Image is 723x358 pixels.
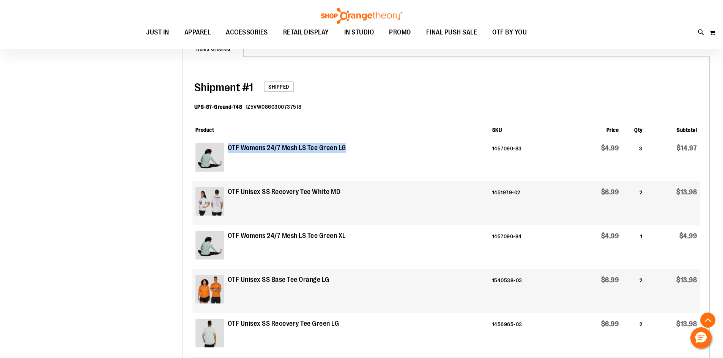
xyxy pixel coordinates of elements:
[218,24,276,41] a: ACCESSORIES
[601,232,619,240] span: $4.99
[601,188,619,196] span: $6.99
[195,275,224,303] img: Product image for Unisex Short Sleeve Base Tee
[195,319,224,347] img: Unisex Short Sleeve Recovery Tee
[276,24,337,41] a: RETAIL DISPLAY
[320,8,403,24] img: Shop Orangetheory
[389,24,411,41] span: PROMO
[690,327,712,349] button: Hello, have a question? Let’s chat.
[489,313,568,357] td: 1456965-03
[646,120,700,137] th: Subtotal
[426,24,477,41] span: FINAL PUSH SALE
[283,24,329,41] span: RETAIL DISPLAY
[195,231,224,260] img: 24/7 Mesh Long Sleeve Tee
[489,225,568,269] td: 1457090-84
[228,231,346,241] strong: OTF Womens 24/7 Mesh LS Tee Green XL
[337,24,382,41] a: IN STUDIO
[228,143,346,153] strong: OTF Womens 24/7 Mesh LS Tee Green LG
[344,24,374,41] span: IN STUDIO
[489,181,568,225] td: 1451979-02
[485,24,534,41] a: OTF BY YOU
[419,24,485,41] a: FINAL PUSH SALE
[194,81,253,94] span: 1
[228,319,339,329] strong: OTF Unisex SS Recovery Tee Green LG
[601,320,619,328] span: $6.99
[622,225,646,269] td: 1
[228,275,329,285] strong: OTF Unisex SS Base Tee Orange LG
[489,269,568,313] td: 1540538-03
[676,320,697,328] span: $13.98
[622,313,646,357] td: 2
[192,120,489,137] th: Product
[246,103,302,111] dd: 1Z5VW0860300737518
[195,187,224,216] img: Product image for Unisex World Tour Short Sleeve Recovery Tee
[177,24,219,41] a: APPAREL
[228,187,341,197] strong: OTF Unisex SS Recovery Tee White MD
[679,232,697,240] span: $4.99
[601,276,619,284] span: $6.99
[700,313,715,328] button: Back To Top
[622,269,646,313] td: 2
[184,24,211,41] span: APPAREL
[567,120,622,137] th: Price
[489,137,568,181] td: 1457090-83
[264,81,294,92] span: Shipped
[677,144,697,152] span: $14.97
[676,276,697,284] span: $13.98
[381,24,419,41] a: PROMO
[622,137,646,181] td: 3
[492,24,527,41] span: OTF BY YOU
[622,181,646,225] td: 2
[601,144,619,152] span: $4.99
[195,143,224,172] img: 24/7 Mesh Long Sleeve Tee
[194,103,243,111] dt: UPS-87-Ground-748
[676,188,697,196] span: $13.98
[226,24,268,41] span: ACCESSORIES
[139,24,177,41] a: JUST IN
[622,120,646,137] th: Qty
[489,120,568,137] th: SKU
[194,81,249,94] span: Shipment #
[146,24,169,41] span: JUST IN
